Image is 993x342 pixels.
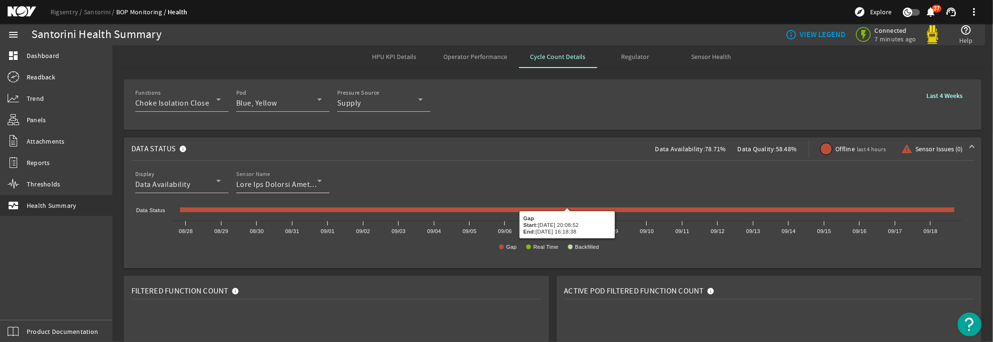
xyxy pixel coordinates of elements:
span: Filtered Function Count [131,286,229,296]
span: Sensor Issues (0) [915,144,963,154]
text: 09/17 [888,228,902,234]
text: 08/30 [250,228,264,234]
span: Explore [870,7,892,17]
span: last 4 hours [857,146,886,153]
button: 37 [926,7,936,17]
text: Backfilled [575,244,599,250]
text: 09/07 [533,228,547,234]
button: Explore [850,4,895,20]
span: Attachments [27,137,65,146]
text: 09/05 [462,228,476,234]
span: Data Availability: [655,145,705,153]
mat-icon: warning [901,143,909,155]
button: VIEW LEGEND [782,26,850,43]
text: 09/12 [711,228,725,234]
div: Santorini Health Summary [31,30,161,39]
span: Health Summary [27,201,77,210]
img: Yellowpod.svg [923,25,942,44]
text: 09/11 [675,228,689,234]
mat-label: Pod [236,89,246,97]
button: Last 4 Weeks [919,87,970,104]
mat-icon: explore [854,6,865,18]
button: Sensor Issues (0) [897,140,966,157]
span: Blue, Yellow [236,98,277,108]
span: Sensor Health [692,53,732,60]
mat-icon: support_agent [945,6,957,18]
text: 09/08 [569,228,583,234]
b: VIEW LEGEND [800,30,846,39]
button: more_vert [963,0,985,23]
span: HPU KPI Details [372,53,416,60]
text: 08/31 [285,228,299,234]
text: 09/02 [356,228,370,234]
span: Dashboard [27,51,59,60]
text: Data Status [136,207,165,213]
span: Regulator [621,53,649,60]
span: Product Documentation [27,327,98,336]
span: Thresholds [27,179,60,189]
b: Last 4 Weeks [926,91,963,100]
mat-label: Pressure Source [337,89,380,97]
text: Gap [506,244,517,250]
span: Active Pod Filtered Function Count [564,286,704,296]
mat-icon: info_outline [785,29,793,40]
button: Open Resource Center [958,313,982,336]
span: 78.71% [705,145,726,153]
mat-expansion-panel-header: Data StatusData Availability:78.71%Data Quality:58.48%Offlinelast 4 hoursSensor Issues (0) [124,137,982,160]
span: Trend [27,94,44,103]
span: 58.48% [776,145,797,153]
text: 09/16 [853,228,867,234]
text: 09/14 [782,228,796,234]
span: Readback [27,72,55,82]
text: 09/13 [746,228,760,234]
span: Operator Performance [444,53,508,60]
text: 09/06 [498,228,512,234]
span: Data Availability [135,180,191,189]
a: BOP Monitoring [116,8,168,16]
span: Data Quality: [738,145,776,153]
a: Rigsentry [50,8,84,16]
a: Santorini [84,8,116,16]
span: Choke Isolation Close [135,98,210,108]
mat-icon: menu [8,29,19,40]
text: Real Time [533,244,559,250]
span: 7 minutes ago [875,35,916,43]
span: Connected [875,26,916,35]
mat-label: Sensor Name [236,171,271,178]
mat-panel-title: Data Status [131,137,191,160]
mat-label: Display [135,171,154,178]
text: 08/28 [179,228,193,234]
text: 09/09 [604,228,618,234]
text: 09/03 [391,228,405,234]
mat-label: Functions [135,89,161,97]
mat-icon: dashboard [8,50,19,61]
span: Help [959,36,973,45]
span: Supply [337,98,361,108]
span: Offline [836,144,886,154]
mat-icon: help_outline [961,24,972,36]
text: 09/01 [321,228,334,234]
text: 09/15 [817,228,831,234]
mat-icon: monitor_heart [8,200,19,211]
span: Reports [27,158,50,167]
span: Cycle Count Details [531,53,586,60]
mat-icon: notifications [925,6,937,18]
text: 09/04 [427,228,441,234]
a: Health [168,8,188,17]
text: 08/29 [214,228,228,234]
span: Panels [27,115,46,125]
text: 09/10 [640,228,654,234]
div: Data StatusData Availability:78.71%Data Quality:58.48%Offlinelast 4 hoursSensor Issues (0) [124,160,982,268]
text: 09/18 [923,228,937,234]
